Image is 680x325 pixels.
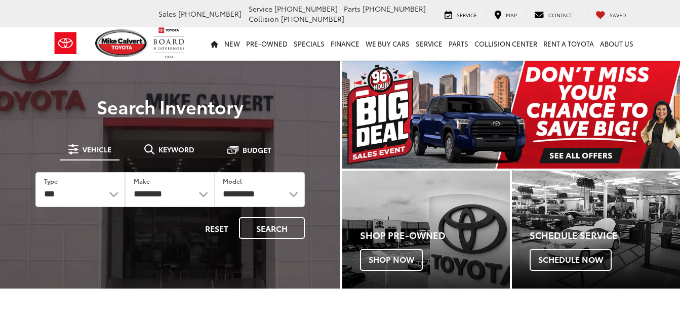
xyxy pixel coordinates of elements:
[281,14,344,24] span: [PHONE_NUMBER]
[530,249,612,270] span: Schedule Now
[530,230,680,240] h4: Schedule Service
[342,171,510,288] a: Shop Pre-Owned Shop Now
[540,27,597,60] a: Rent a Toyota
[437,9,485,19] a: Service
[291,27,328,60] a: Specials
[221,27,243,60] a: New
[363,4,426,14] span: [PHONE_NUMBER]
[239,217,305,239] button: Search
[588,9,634,19] a: My Saved Vehicles
[243,27,291,60] a: Pre-Owned
[196,217,237,239] button: Reset
[548,11,572,19] span: Contact
[134,177,150,185] label: Make
[446,27,471,60] a: Parts
[223,177,242,185] label: Model
[178,9,242,19] span: [PHONE_NUMBER]
[95,29,149,57] img: Mike Calvert Toyota
[512,171,680,288] a: Schedule Service Schedule Now
[158,9,176,19] span: Sales
[413,27,446,60] a: Service
[597,27,636,60] a: About Us
[21,96,319,116] h3: Search Inventory
[512,171,680,288] div: Toyota
[471,27,540,60] a: Collision Center
[328,27,363,60] a: Finance
[249,14,279,24] span: Collision
[44,177,58,185] label: Type
[363,27,413,60] a: WE BUY CARS
[360,249,423,270] span: Shop Now
[610,11,626,19] span: Saved
[344,4,361,14] span: Parts
[249,4,272,14] span: Service
[208,27,221,60] a: Home
[47,27,85,60] img: Toyota
[158,146,194,153] span: Keyword
[243,146,271,153] span: Budget
[83,146,111,153] span: Vehicle
[274,4,338,14] span: [PHONE_NUMBER]
[527,9,580,19] a: Contact
[506,11,517,19] span: Map
[342,171,510,288] div: Toyota
[457,11,477,19] span: Service
[360,230,510,240] h4: Shop Pre-Owned
[487,9,525,19] a: Map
